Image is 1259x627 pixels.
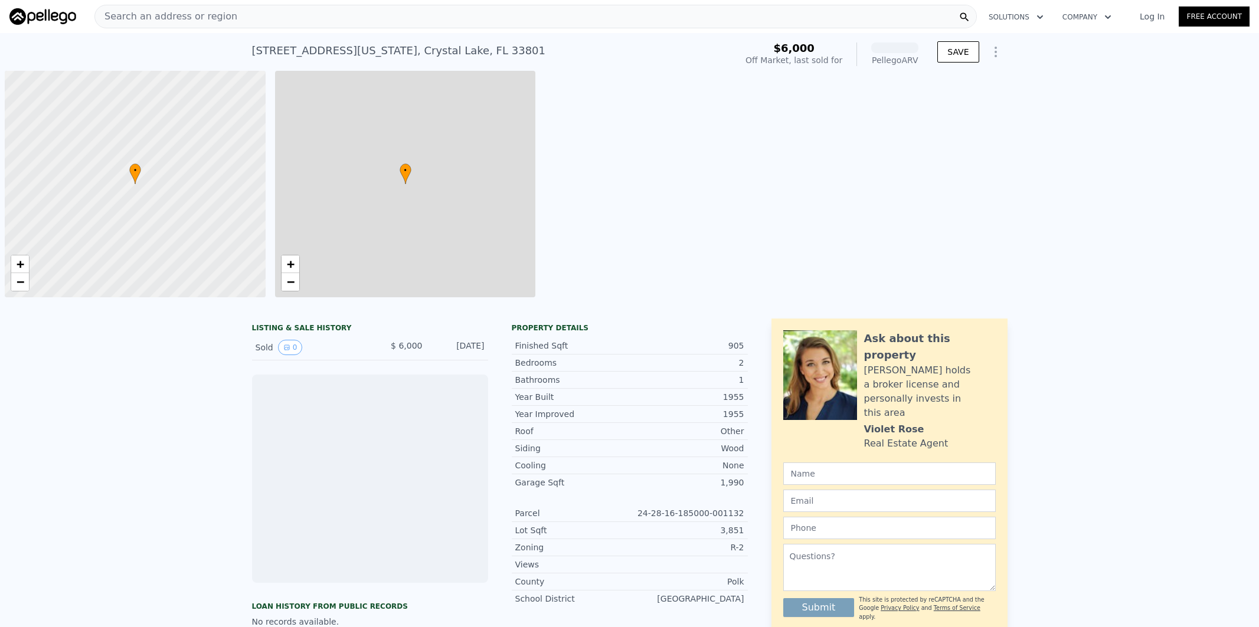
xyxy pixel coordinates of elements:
[11,255,29,273] a: Zoom in
[630,442,744,454] div: Wood
[400,163,411,184] div: •
[252,42,546,59] div: [STREET_ADDRESS][US_STATE] , Crystal Lake , FL 33801
[129,163,141,184] div: •
[400,165,411,176] span: •
[1053,6,1121,28] button: Company
[432,340,485,355] div: [DATE]
[515,524,630,536] div: Lot Sqft
[129,165,141,176] span: •
[630,374,744,386] div: 1
[864,436,949,451] div: Real Estate Agent
[282,273,299,291] a: Zoom out
[515,459,630,471] div: Cooling
[783,598,855,617] button: Submit
[864,363,996,420] div: [PERSON_NAME] holds a broker license and personally invests in this area
[515,425,630,437] div: Roof
[773,42,814,54] span: $6,000
[515,374,630,386] div: Bathrooms
[630,357,744,369] div: 2
[515,357,630,369] div: Bedrooms
[515,559,630,570] div: Views
[515,576,630,587] div: County
[864,330,996,363] div: Ask about this property
[1126,11,1179,22] a: Log In
[515,391,630,403] div: Year Built
[630,459,744,471] div: None
[630,425,744,437] div: Other
[783,517,996,539] input: Phone
[515,442,630,454] div: Siding
[783,490,996,512] input: Email
[17,257,24,271] span: +
[256,340,361,355] div: Sold
[630,507,744,519] div: 24-28-16-185000-001132
[979,6,1053,28] button: Solutions
[391,341,422,350] span: $ 6,000
[512,323,748,333] div: Property details
[515,340,630,352] div: Finished Sqft
[286,257,294,271] span: +
[630,340,744,352] div: 905
[881,605,919,611] a: Privacy Policy
[937,41,979,63] button: SAVE
[252,323,488,335] div: LISTING & SALE HISTORY
[515,408,630,420] div: Year Improved
[95,9,237,24] span: Search an address or region
[286,274,294,289] span: −
[515,507,630,519] div: Parcel
[282,255,299,273] a: Zoom in
[515,541,630,553] div: Zoning
[864,422,924,436] div: Violet Rose
[984,40,1008,64] button: Show Options
[934,605,980,611] a: Terms of Service
[630,477,744,488] div: 1,990
[745,54,842,66] div: Off Market, last sold for
[515,477,630,488] div: Garage Sqft
[859,596,995,621] div: This site is protected by reCAPTCHA and the Google and apply.
[252,602,488,611] div: Loan history from public records
[630,524,744,536] div: 3,851
[278,340,303,355] button: View historical data
[630,576,744,587] div: Polk
[871,54,918,66] div: Pellego ARV
[17,274,24,289] span: −
[783,462,996,485] input: Name
[630,391,744,403] div: 1955
[11,273,29,291] a: Zoom out
[1179,6,1250,27] a: Free Account
[515,593,630,605] div: School District
[630,593,744,605] div: [GEOGRAPHIC_DATA]
[630,541,744,553] div: R-2
[9,8,76,25] img: Pellego
[630,408,744,420] div: 1955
